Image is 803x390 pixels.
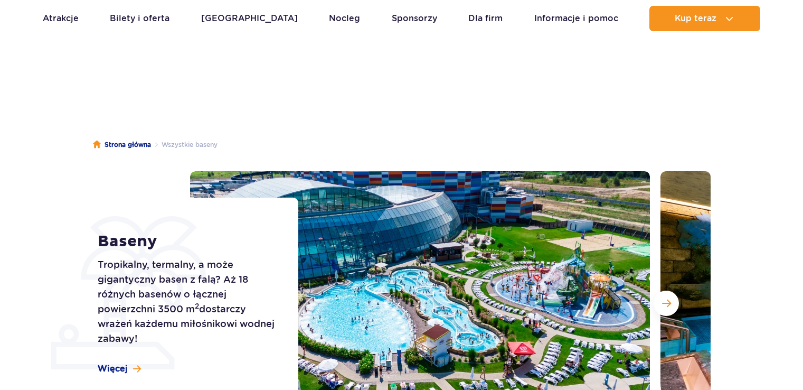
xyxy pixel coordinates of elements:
a: Informacje i pomoc [534,6,618,31]
button: Następny slajd [654,291,679,316]
a: Bilety i oferta [110,6,169,31]
button: Kup teraz [649,6,760,31]
a: Nocleg [329,6,360,31]
a: [GEOGRAPHIC_DATA] [201,6,298,31]
span: Kup teraz [675,14,716,23]
p: Tropikalny, termalny, a może gigantyczny basen z falą? Aż 18 różnych basenów o łącznej powierzchn... [98,257,275,346]
h1: Baseny [98,232,275,251]
a: Więcej [98,363,141,375]
sup: 2 [195,302,199,310]
li: Wszystkie baseny [151,140,218,150]
span: Więcej [98,363,128,375]
a: Strona główna [93,140,151,150]
a: Dla firm [468,6,503,31]
a: Sponsorzy [392,6,437,31]
a: Atrakcje [43,6,79,31]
